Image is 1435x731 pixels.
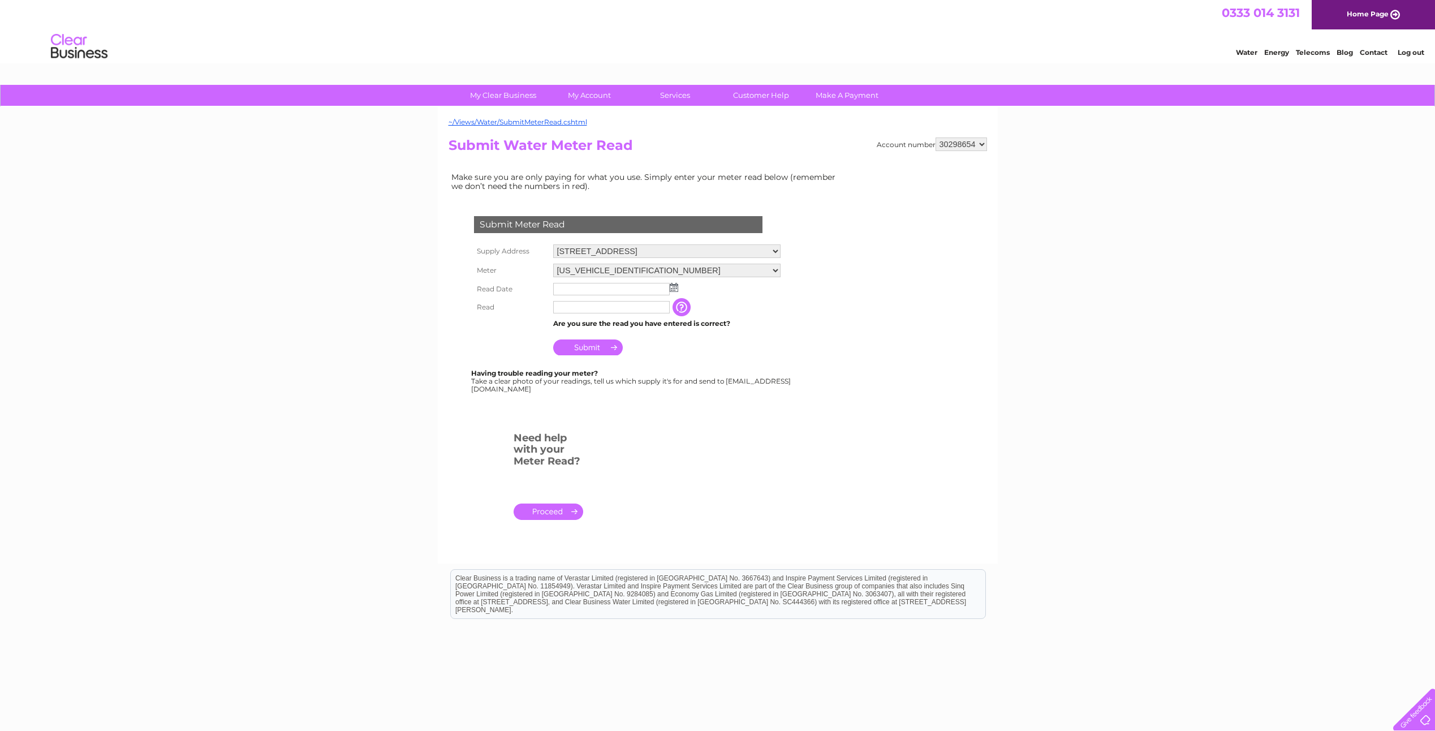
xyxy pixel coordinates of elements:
[471,242,550,261] th: Supply Address
[1337,48,1353,57] a: Blog
[550,316,783,331] td: Are you sure the read you have entered is correct?
[514,430,583,473] h3: Need help with your Meter Read?
[471,298,550,316] th: Read
[1398,48,1424,57] a: Log out
[1264,48,1289,57] a: Energy
[673,298,693,316] input: Information
[542,85,636,106] a: My Account
[553,339,623,355] input: Submit
[449,118,587,126] a: ~/Views/Water/SubmitMeterRead.cshtml
[1222,6,1300,20] a: 0333 014 3131
[449,170,844,193] td: Make sure you are only paying for what you use. Simply enter your meter read below (remember we d...
[877,137,987,151] div: Account number
[670,283,678,292] img: ...
[800,85,894,106] a: Make A Payment
[471,280,550,298] th: Read Date
[714,85,808,106] a: Customer Help
[471,369,792,393] div: Take a clear photo of your readings, tell us which supply it's for and send to [EMAIL_ADDRESS][DO...
[514,504,583,520] a: .
[474,216,762,233] div: Submit Meter Read
[456,85,550,106] a: My Clear Business
[471,369,598,377] b: Having trouble reading your meter?
[451,6,985,55] div: Clear Business is a trading name of Verastar Limited (registered in [GEOGRAPHIC_DATA] No. 3667643...
[1360,48,1387,57] a: Contact
[449,137,987,159] h2: Submit Water Meter Read
[628,85,722,106] a: Services
[1296,48,1330,57] a: Telecoms
[471,261,550,280] th: Meter
[1236,48,1257,57] a: Water
[50,29,108,64] img: logo.png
